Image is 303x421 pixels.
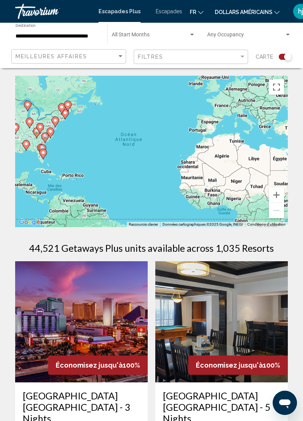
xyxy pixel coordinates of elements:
[162,222,243,226] span: Données cartographiques ©2025 Google, INEGI
[155,261,288,382] img: RM79I01X.jpg
[156,8,182,14] a: Escapades
[129,222,158,227] button: Raccourcis clavier
[134,49,248,65] button: Filter
[215,9,272,15] font: dollars américains
[247,222,286,226] a: Conditions d'utilisation
[188,356,288,375] div: 100%
[215,6,280,17] button: Changer de devise
[269,203,284,218] button: Zoom arrière
[29,242,274,254] h1: 44,521 Getaways Plus units available across 1,035 Resorts
[196,361,263,369] span: Économisez jusqu'à
[16,53,87,59] span: Meilleures affaires
[48,356,148,375] div: 100%
[269,80,284,95] button: Passer en plein écran
[190,6,203,17] button: Changer de langue
[269,187,284,203] button: Zoom avant
[256,51,273,62] span: Carte
[273,391,297,415] iframe: Bouton de lancement de la fenêtre de messagerie
[190,9,196,15] font: fr
[56,361,123,369] span: Économisez jusqu'à
[138,54,164,60] span: Filtres
[98,8,141,14] a: Escapades Plus
[16,53,124,60] mat-select: Sort by
[15,4,91,19] a: Travorium
[17,217,42,227] img: Google
[15,261,148,382] img: RM79E01X.jpg
[17,217,42,227] a: Ouvrir cette zone dans Google Maps (dans une nouvelle fenêtre)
